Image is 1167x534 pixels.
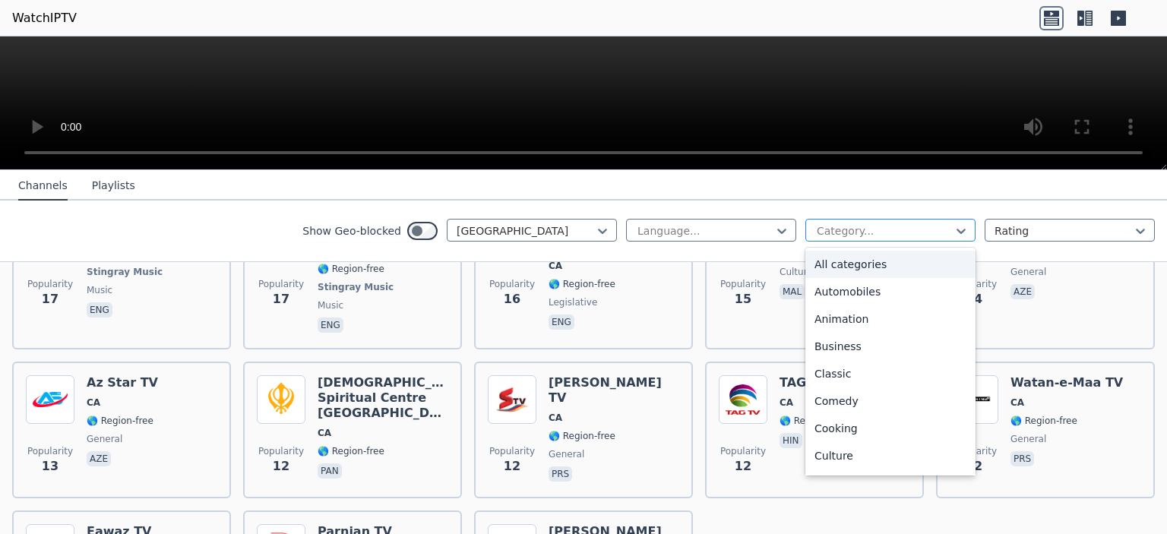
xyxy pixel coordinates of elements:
div: Business [805,333,976,360]
button: Playlists [92,172,135,201]
p: eng [318,318,343,333]
span: legislative [549,296,597,308]
span: 17 [273,290,289,308]
button: Channels [18,172,68,201]
div: Classic [805,360,976,387]
span: Stingray Music [318,281,394,293]
span: 15 [735,290,751,308]
h6: [PERSON_NAME] TV [549,375,679,406]
span: 🌎 Region-free [1010,415,1077,427]
span: Popularity [258,445,304,457]
span: Popularity [489,445,535,457]
div: Automobiles [805,278,976,305]
h6: Az Star TV [87,375,158,390]
span: 17 [42,290,59,308]
span: 🌎 Region-free [318,263,384,275]
span: Popularity [258,278,304,290]
div: Culture [805,442,976,469]
span: Popularity [27,445,73,457]
span: music [87,284,112,296]
span: Popularity [720,278,766,290]
div: Animation [805,305,976,333]
span: CA [780,397,793,409]
span: general [87,433,122,445]
span: 🌎 Region-free [318,445,384,457]
span: 🌎 Region-free [549,278,615,290]
span: general [1010,433,1046,445]
p: hin [780,433,802,448]
label: Show Geo-blocked [302,223,401,239]
p: mal [780,284,805,299]
h6: Watan-e-Maa TV [1010,375,1123,390]
span: general [1010,266,1046,278]
span: 12 [504,457,520,476]
p: pan [318,463,342,479]
span: CA [87,397,100,409]
h6: TAG TV [780,375,846,390]
span: 🌎 Region-free [549,430,615,442]
span: Popularity [489,278,535,290]
h6: [DEMOGRAPHIC_DATA] Spiritual Centre [GEOGRAPHIC_DATA] [318,375,448,421]
span: CA [549,260,562,272]
span: Stingray Music [87,266,163,278]
a: WatchIPTV [12,9,77,27]
img: TAG TV [719,375,767,424]
span: Popularity [27,278,73,290]
p: aze [87,451,111,466]
span: CA [318,427,331,439]
span: music [318,299,343,311]
p: aze [1010,284,1035,299]
span: general [549,448,584,460]
span: 16 [504,290,520,308]
p: prs [549,466,572,482]
img: Az Star TV [26,375,74,424]
img: Sohail TV [488,375,536,424]
span: 12 [735,457,751,476]
span: 13 [42,457,59,476]
span: CA [1010,397,1024,409]
span: 🌎 Region-free [780,415,846,427]
span: 12 [273,457,289,476]
p: prs [1010,451,1034,466]
div: Cooking [805,415,976,442]
div: All categories [805,251,976,278]
div: Comedy [805,387,976,415]
p: eng [87,302,112,318]
div: Documentary [805,469,976,497]
img: Sikh Spiritual Centre Rexdale [257,375,305,424]
span: 🌎 Region-free [87,415,153,427]
span: Popularity [720,445,766,457]
span: culture [780,266,813,278]
p: eng [549,314,574,330]
span: CA [549,412,562,424]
